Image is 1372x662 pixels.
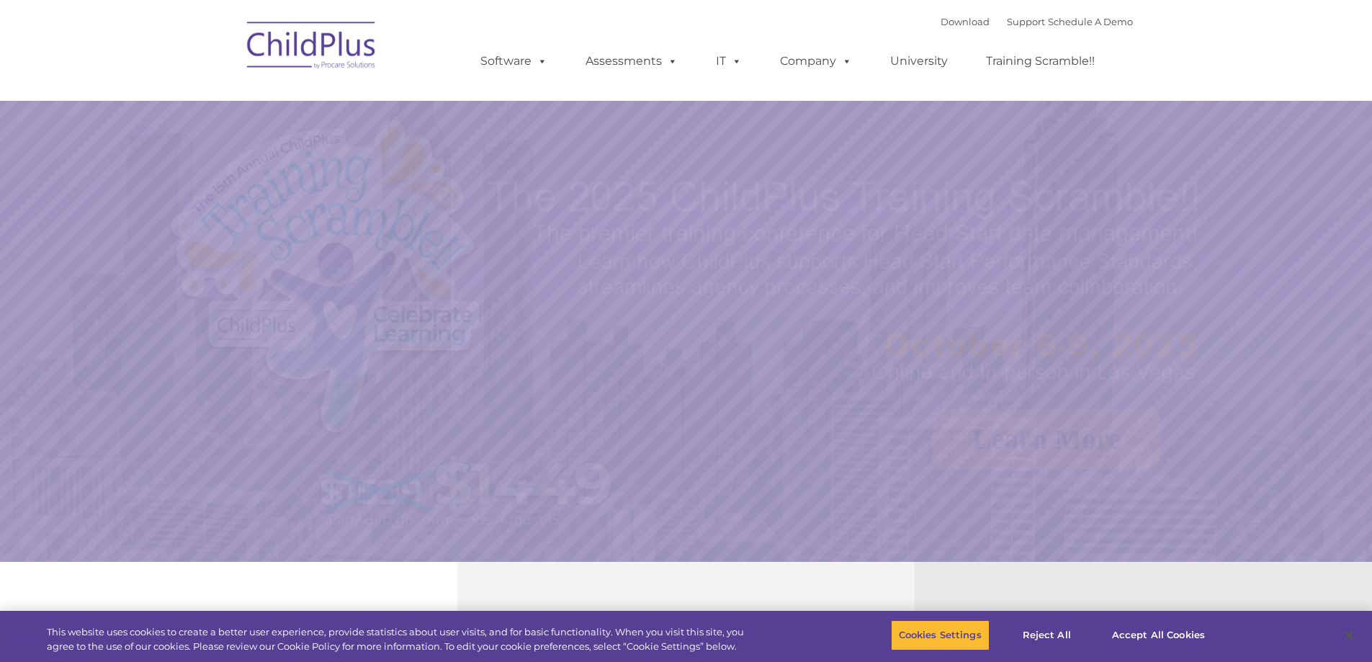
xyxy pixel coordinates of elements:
a: Assessments [571,47,692,76]
img: ChildPlus by Procare Solutions [240,12,384,84]
a: IT [701,47,756,76]
button: Cookies Settings [891,620,990,650]
a: Company [766,47,866,76]
button: Close [1333,619,1365,651]
a: Software [466,47,562,76]
a: University [876,47,962,76]
a: Schedule A Demo [1048,16,1133,27]
a: Download [941,16,990,27]
a: Support [1007,16,1045,27]
a: Training Scramble!! [972,47,1109,76]
div: This website uses cookies to create a better user experience, provide statistics about user visit... [47,625,755,653]
a: Learn More [933,409,1161,470]
button: Reject All [1002,620,1092,650]
font: | [941,16,1133,27]
button: Accept All Cookies [1104,620,1213,650]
